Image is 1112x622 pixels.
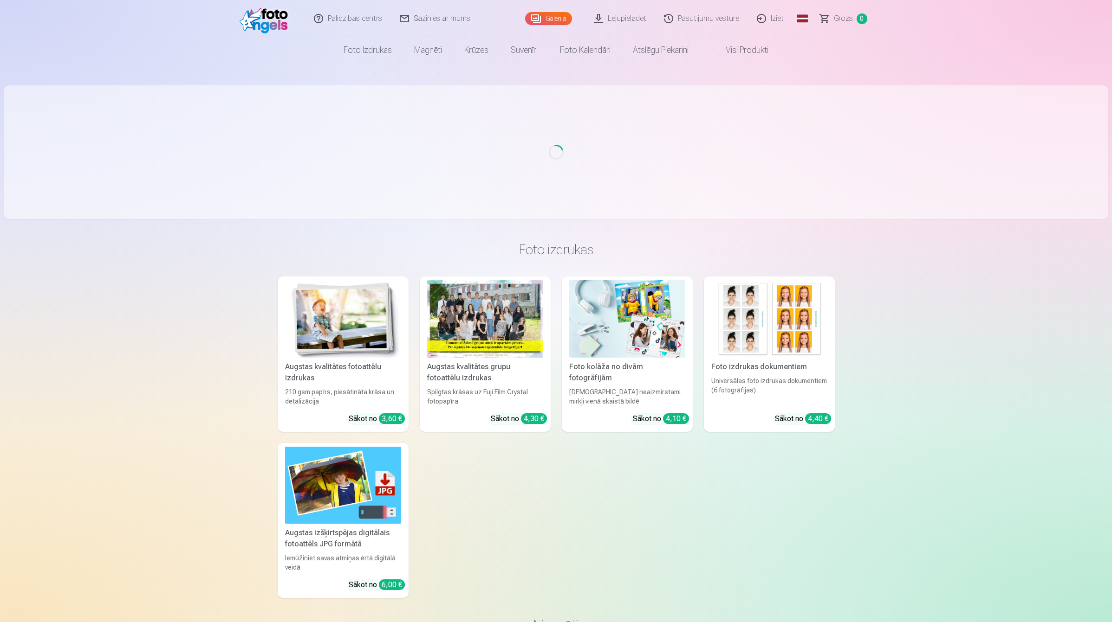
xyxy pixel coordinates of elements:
div: Sākot no [633,413,689,424]
a: Foto kolāža no divām fotogrāfijāmFoto kolāža no divām fotogrāfijām[DEMOGRAPHIC_DATA] neaizmirstam... [562,276,693,432]
a: Foto izdrukas dokumentiemFoto izdrukas dokumentiemUniversālas foto izdrukas dokumentiem (6 fotogr... [704,276,835,432]
a: Krūzes [453,37,500,63]
span: Grozs [834,13,853,24]
a: Foto kalendāri [549,37,622,63]
div: [DEMOGRAPHIC_DATA] neaizmirstami mirkļi vienā skaistā bildē [566,387,689,406]
div: Spilgtas krāsas uz Fuji Film Crystal fotopapīra [423,387,547,406]
h3: Foto izdrukas [285,241,827,258]
div: 4,40 € [805,413,831,424]
div: 4,10 € [663,413,689,424]
img: Augstas izšķirtspējas digitālais fotoattēls JPG formātā [285,447,401,524]
div: Sākot no [491,413,547,424]
div: 3,60 € [379,413,405,424]
a: Galerija [525,12,572,25]
div: 210 gsm papīrs, piesātināta krāsa un detalizācija [281,387,405,406]
a: Suvenīri [500,37,549,63]
div: Iemūžiniet savas atmiņas ērtā digitālā veidā [281,553,405,572]
div: Universālas foto izdrukas dokumentiem (6 fotogrāfijas) [708,376,831,406]
img: Foto kolāža no divām fotogrāfijām [569,280,685,358]
div: 6,00 € [379,579,405,590]
a: Magnēti [403,37,453,63]
div: Sākot no [775,413,831,424]
div: 4,30 € [521,413,547,424]
span: 0 [857,13,867,24]
div: Sākot no [349,579,405,590]
div: Augstas izšķirtspējas digitālais fotoattēls JPG formātā [281,527,405,550]
a: Augstas izšķirtspējas digitālais fotoattēls JPG formātāAugstas izšķirtspējas digitālais fotoattēl... [278,443,409,598]
a: Augstas kvalitātes grupu fotoattēlu izdrukasSpilgtas krāsas uz Fuji Film Crystal fotopapīraSākot ... [420,276,551,432]
div: Foto kolāža no divām fotogrāfijām [566,361,689,384]
a: Atslēgu piekariņi [622,37,700,63]
img: /fa1 [240,4,293,33]
div: Augstas kvalitātes grupu fotoattēlu izdrukas [423,361,547,384]
img: Augstas kvalitātes fotoattēlu izdrukas [285,280,401,358]
a: Augstas kvalitātes fotoattēlu izdrukasAugstas kvalitātes fotoattēlu izdrukas210 gsm papīrs, piesā... [278,276,409,432]
a: Foto izdrukas [332,37,403,63]
a: Visi produkti [700,37,780,63]
div: Sākot no [349,413,405,424]
img: Foto izdrukas dokumentiem [711,280,827,358]
div: Foto izdrukas dokumentiem [708,361,831,372]
div: Augstas kvalitātes fotoattēlu izdrukas [281,361,405,384]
